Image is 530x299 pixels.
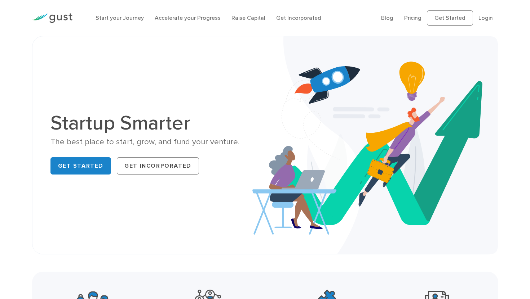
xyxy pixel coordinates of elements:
[276,14,321,21] a: Get Incorporated
[155,14,221,21] a: Accelerate your Progress
[381,14,393,21] a: Blog
[117,157,199,175] a: Get Incorporated
[404,14,421,21] a: Pricing
[231,14,265,21] a: Raise Capital
[96,14,144,21] a: Start your Journey
[32,13,72,23] img: Gust Logo
[50,113,260,133] h1: Startup Smarter
[50,157,111,175] a: Get Started
[427,10,473,26] a: Get Started
[252,36,498,254] img: Startup Smarter Hero
[478,14,493,21] a: Login
[50,137,260,147] div: The best place to start, grow, and fund your venture.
